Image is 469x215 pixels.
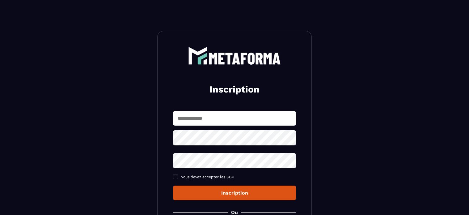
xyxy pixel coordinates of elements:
a: logo [173,47,296,65]
button: Inscription [173,186,296,200]
span: Vous devez accepter les CGU [181,175,234,179]
img: logo [188,47,281,65]
div: Inscription [178,190,291,196]
h2: Inscription [180,83,289,96]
